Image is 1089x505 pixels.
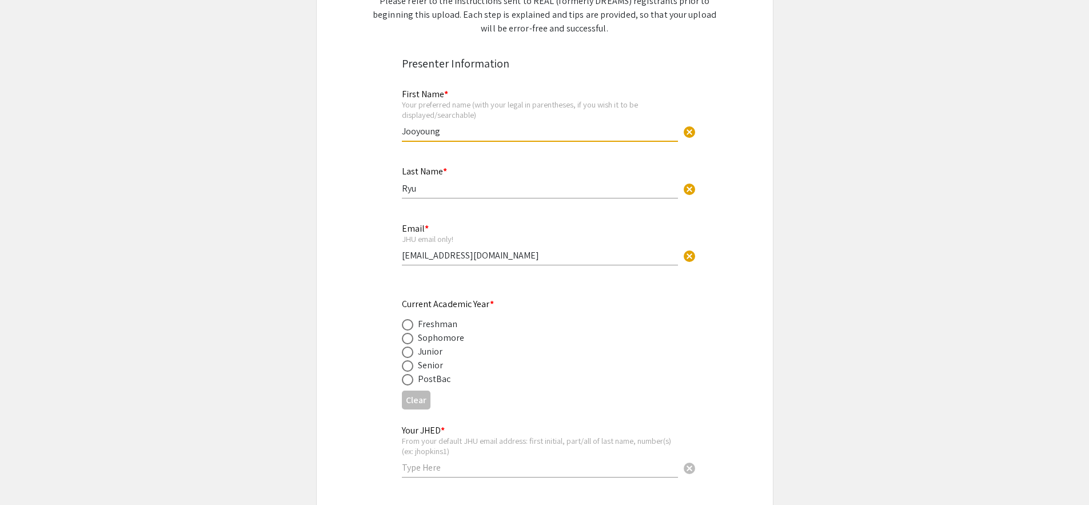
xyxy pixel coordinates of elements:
iframe: Chat [9,454,49,496]
mat-label: First Name [402,88,448,100]
input: Type Here [402,462,678,474]
button: Clear [678,177,701,200]
span: cancel [683,462,696,475]
input: Type Here [402,182,678,194]
button: Clear [678,244,701,267]
div: From your default JHU email address: first initial, part/all of last name, number(s) (ex: jhopkins1) [402,436,678,456]
input: Type Here [402,125,678,137]
span: cancel [683,249,696,263]
div: Freshman [418,317,458,331]
div: Your preferred name (with your legal in parentheses, if you wish it to be displayed/searchable) [402,100,678,120]
div: Presenter Information [402,55,688,72]
mat-label: Last Name [402,165,447,177]
mat-label: Current Academic Year [402,298,494,310]
span: cancel [683,125,696,139]
mat-label: Email [402,222,429,234]
input: Type Here [402,249,678,261]
button: Clear [678,456,701,479]
div: PostBac [418,372,451,386]
div: Senior [418,359,444,372]
button: Clear [678,120,701,143]
div: Junior [418,345,443,359]
mat-label: Your JHED [402,424,445,436]
div: Sophomore [418,331,465,345]
span: cancel [683,182,696,196]
div: JHU email only! [402,234,678,244]
button: Clear [402,391,430,409]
